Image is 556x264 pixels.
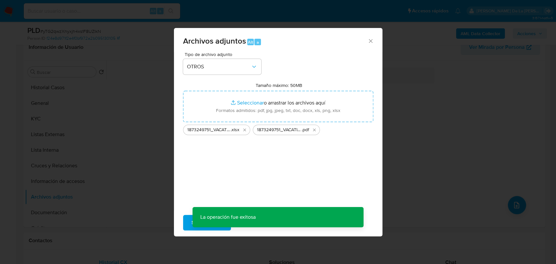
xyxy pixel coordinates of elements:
[302,127,309,133] span: .pdf
[256,82,302,88] label: Tamaño máximo: 50MB
[257,39,259,45] span: a
[248,39,253,45] span: Alt
[183,215,231,230] button: Subir archivo
[231,127,239,133] span: .xlsx
[192,207,264,227] p: La operación fue exitosa
[183,122,373,135] ul: Archivos seleccionados
[183,35,246,47] span: Archivos adjuntos
[187,127,231,133] span: 1873249751_VACATION TRAVEL ADVISORY_AGO2025_GENERALIDADES
[185,52,263,57] span: Tipo de archivo adjunto
[192,215,222,230] span: Subir archivo
[310,126,318,134] button: Eliminar 1873249751_VACATION TRAVEL ADVISORY_AGO2025.pdf
[257,127,302,133] span: 1873249751_VACATION TRAVEL ADVISORY_AGO2025
[242,215,263,230] span: Cancelar
[241,126,249,134] button: Eliminar 1873249751_VACATION TRAVEL ADVISORY_AGO2025_GENERALIDADES.xlsx
[367,38,373,44] button: Cerrar
[187,63,251,70] span: OTROS
[183,59,261,75] button: OTROS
